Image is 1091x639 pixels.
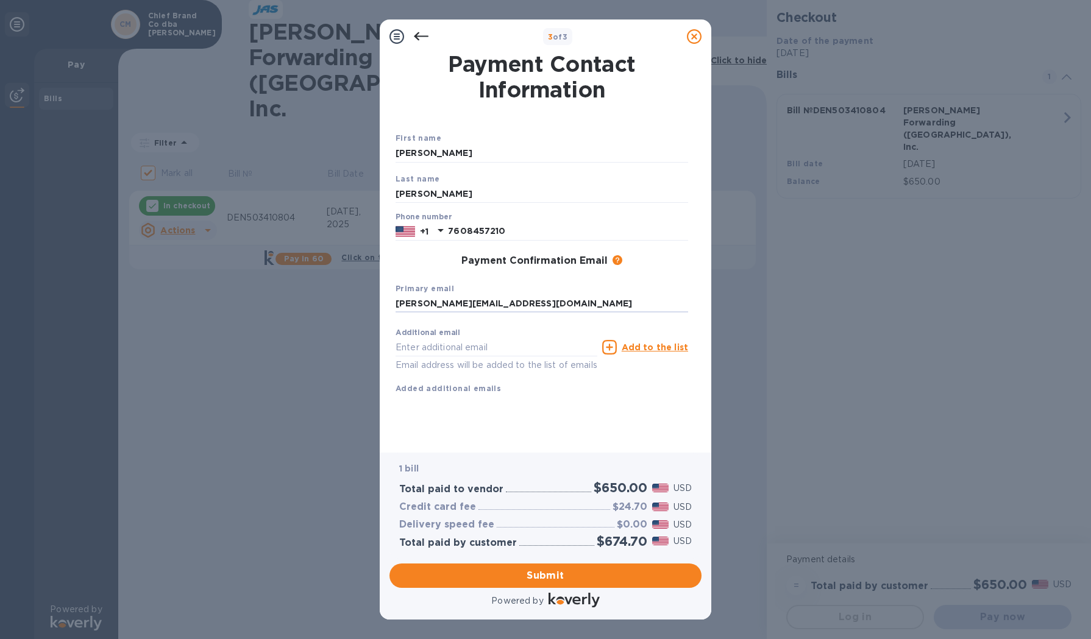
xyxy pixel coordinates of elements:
u: Add to the list [622,342,688,352]
button: Submit [389,563,702,588]
h3: Total paid by customer [399,537,517,549]
p: Email address will be added to the list of emails [396,358,597,372]
span: Submit [399,568,692,583]
p: USD [673,482,692,495]
p: +1 [420,225,428,238]
h1: Payment Contact Information [396,51,688,102]
b: First name [396,133,441,143]
h3: Delivery speed fee [399,519,494,531]
h2: $650.00 [594,480,647,495]
p: USD [673,535,692,548]
h3: Payment Confirmation Email [461,255,608,267]
h3: $24.70 [613,501,647,513]
h3: Total paid to vendor [399,484,503,495]
b: Primary email [396,284,454,293]
label: Phone number [396,214,452,221]
img: USD [652,484,669,492]
img: Logo [549,593,600,607]
img: US [396,225,415,238]
span: 3 [548,32,553,41]
label: Additional email [396,330,460,337]
img: USD [652,503,669,511]
h3: $0.00 [617,519,647,531]
p: Powered by [491,595,543,607]
img: USD [652,537,669,545]
b: of 3 [548,32,568,41]
h3: Credit card fee [399,501,476,513]
p: USD [673,501,692,514]
img: USD [652,520,669,529]
input: Enter additional email [396,338,597,356]
input: Enter your first name [396,144,688,163]
input: Enter your last name [396,185,688,203]
input: Enter your primary name [396,295,688,313]
b: Last name [396,174,440,183]
input: Enter your phone number [448,222,688,241]
b: 1 bill [399,464,419,473]
b: Added additional emails [396,384,501,393]
p: USD [673,518,692,531]
h2: $674.70 [597,534,647,549]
